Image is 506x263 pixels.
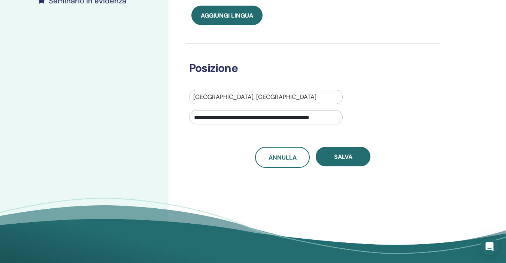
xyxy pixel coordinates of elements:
[269,154,297,161] span: Annulla
[185,61,430,75] h3: Posizione
[255,147,310,168] a: Annulla
[316,147,370,166] button: Salva
[201,12,253,19] span: Aggiungi lingua
[191,6,263,25] button: Aggiungi lingua
[481,238,499,256] div: Open Intercom Messenger
[334,153,352,161] span: Salva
